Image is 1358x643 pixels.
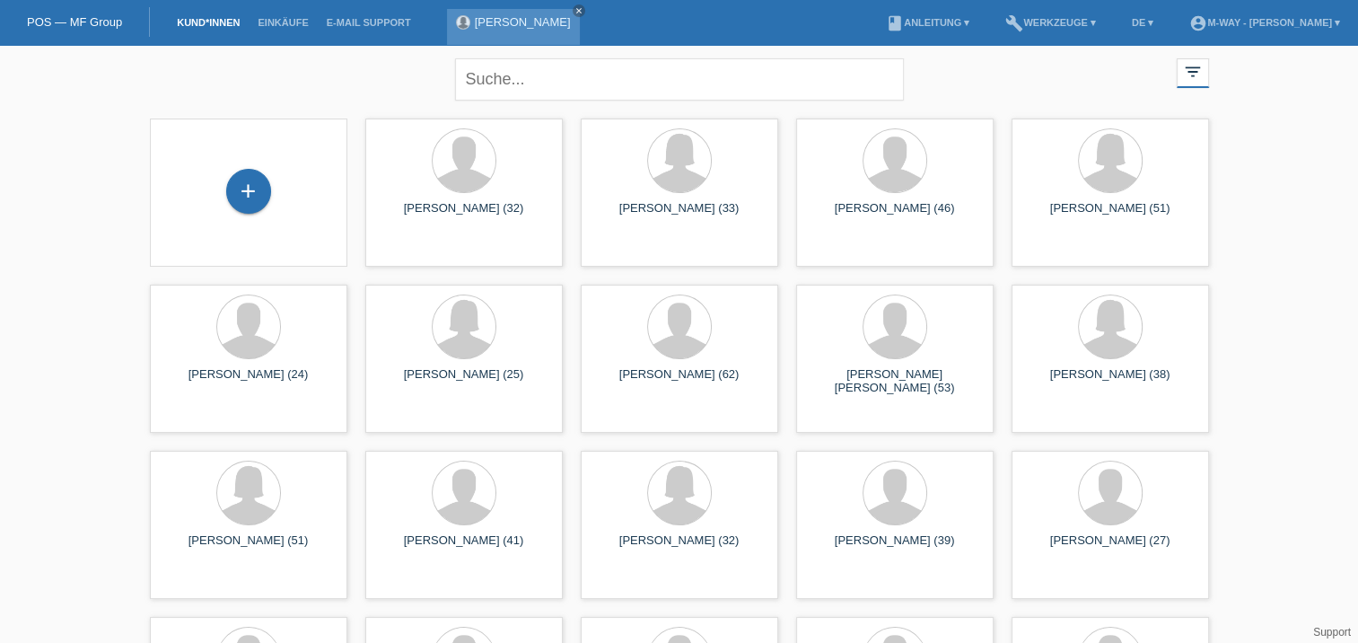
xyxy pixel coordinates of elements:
[595,201,764,230] div: [PERSON_NAME] (33)
[1026,201,1195,230] div: [PERSON_NAME] (51)
[1123,17,1162,28] a: DE ▾
[164,533,333,562] div: [PERSON_NAME] (51)
[595,367,764,396] div: [PERSON_NAME] (62)
[1183,62,1203,82] i: filter_list
[573,4,585,17] a: close
[886,14,904,32] i: book
[810,533,979,562] div: [PERSON_NAME] (39)
[318,17,420,28] a: E-Mail Support
[27,15,122,29] a: POS — MF Group
[475,15,571,29] a: [PERSON_NAME]
[380,201,548,230] div: [PERSON_NAME] (32)
[1026,533,1195,562] div: [PERSON_NAME] (27)
[877,17,978,28] a: bookAnleitung ▾
[574,6,583,15] i: close
[380,367,548,396] div: [PERSON_NAME] (25)
[168,17,249,28] a: Kund*innen
[996,17,1105,28] a: buildWerkzeuge ▾
[380,533,548,562] div: [PERSON_NAME] (41)
[249,17,317,28] a: Einkäufe
[1180,17,1349,28] a: account_circlem-way - [PERSON_NAME] ▾
[595,533,764,562] div: [PERSON_NAME] (32)
[1189,14,1207,32] i: account_circle
[455,58,904,101] input: Suche...
[1313,626,1351,639] a: Support
[810,367,979,396] div: [PERSON_NAME] [PERSON_NAME] (53)
[1005,14,1023,32] i: build
[164,367,333,396] div: [PERSON_NAME] (24)
[810,201,979,230] div: [PERSON_NAME] (46)
[1026,367,1195,396] div: [PERSON_NAME] (38)
[227,176,270,207] div: Kund*in hinzufügen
